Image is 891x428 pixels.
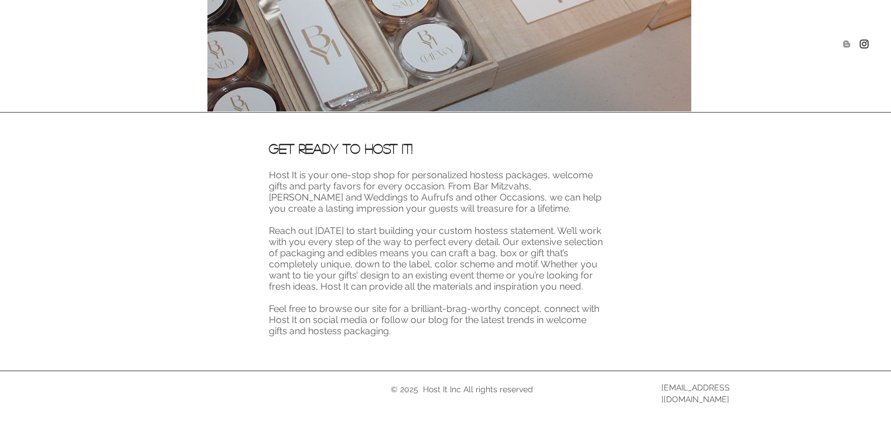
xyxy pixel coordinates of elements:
span: Get Ready to Host It! [269,142,412,155]
span: Feel free to browse our site for a brilliant-brag-worthy concept, connect with Host It on social ... [269,303,599,337]
span: © 2025 Host It Inc All rights reserved [391,385,533,394]
img: Blogger [841,38,852,50]
span: Reach out [DATE] to start building your custom hostess statement. We’ll work with you every step ... [269,225,603,292]
a: [EMAIL_ADDRESS][DOMAIN_NAME] [661,383,730,404]
img: Hostitny [858,38,870,50]
span: Host It is your one-stop shop for personalized hostess packages, welcome gifts and party favors f... [269,169,602,214]
ul: Social Bar [841,38,870,50]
